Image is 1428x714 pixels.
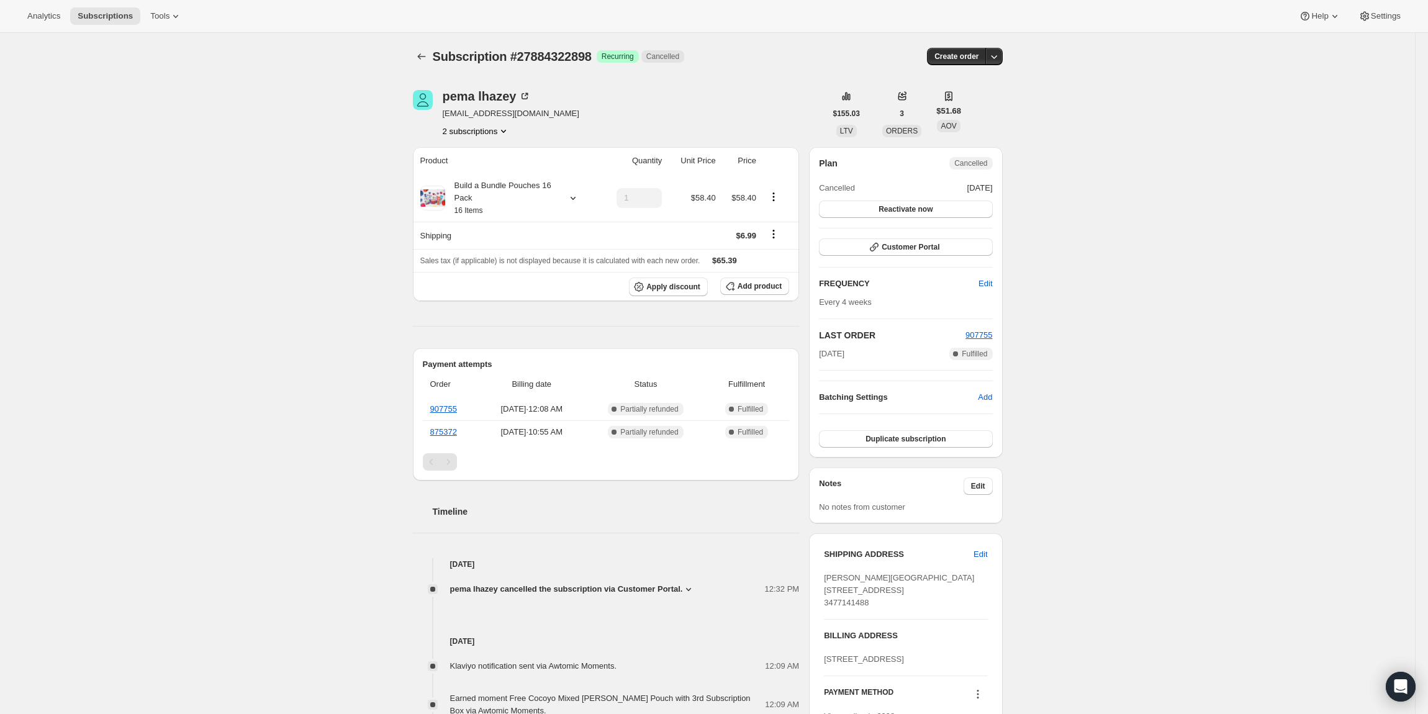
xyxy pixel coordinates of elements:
span: Every 4 weeks [819,297,872,307]
button: Add [970,387,1000,407]
span: Partially refunded [620,427,678,437]
button: Reactivate now [819,201,992,218]
div: pema lhazey [443,90,531,102]
button: Edit [971,274,1000,294]
th: Quantity [599,147,666,174]
span: Fulfilled [738,404,763,414]
span: Status [587,378,704,391]
span: Edit [978,278,992,290]
button: pema lhazey cancelled the subscription via Customer Portal. [450,583,695,595]
button: Tools [143,7,189,25]
span: $51.68 [936,105,961,117]
span: Help [1311,11,1328,21]
span: $6.99 [736,231,756,240]
span: [EMAIL_ADDRESS][DOMAIN_NAME] [443,107,579,120]
span: Apply discount [646,282,700,292]
th: Unit Price [666,147,719,174]
button: Edit [964,477,993,495]
button: Customer Portal [819,238,992,256]
span: Partially refunded [620,404,678,414]
th: Shipping [413,222,600,249]
span: Cancelled [954,158,987,168]
span: Subscription #27884322898 [433,50,592,63]
th: Price [720,147,760,174]
h2: FREQUENCY [819,278,978,290]
span: $65.39 [712,256,737,265]
span: AOV [941,122,956,130]
span: [DATE] [967,182,993,194]
span: Cancelled [646,52,679,61]
button: Subscriptions [70,7,140,25]
span: Klaviyo notification sent via Awtomic Moments. [450,661,617,671]
span: Edit [971,481,985,491]
h3: PAYMENT METHOD [824,687,893,704]
span: Edit [974,548,987,561]
span: Customer Portal [882,242,939,252]
h3: BILLING ADDRESS [824,630,987,642]
button: Create order [927,48,986,65]
button: Add product [720,278,789,295]
span: $155.03 [833,109,860,119]
h3: Notes [819,477,964,495]
span: Analytics [27,11,60,21]
th: Product [413,147,600,174]
th: Order [423,371,480,398]
span: 3 [900,109,904,119]
div: Build a Bundle Pouches 16 Pack [445,179,557,217]
button: Help [1291,7,1348,25]
span: Tools [150,11,169,21]
span: ORDERS [886,127,918,135]
button: Product actions [443,125,510,137]
span: [PERSON_NAME][GEOGRAPHIC_DATA][STREET_ADDRESS] 3477141488 [824,573,974,607]
span: pema lhazey cancelled the subscription via Customer Portal. [450,583,683,595]
span: Add product [738,281,782,291]
h4: [DATE] [413,635,800,648]
h2: Plan [819,157,838,169]
span: Reactivate now [879,204,933,214]
span: [DATE] [819,348,844,360]
button: 907755 [965,329,992,341]
span: Create order [934,52,978,61]
span: Fulfilled [738,427,763,437]
span: No notes from customer [819,502,905,512]
h6: Batching Settings [819,391,978,404]
span: $58.40 [731,193,756,202]
span: Cancelled [819,182,855,194]
span: $58.40 [691,193,716,202]
span: Subscriptions [78,11,133,21]
button: $155.03 [826,105,867,122]
button: Duplicate subscription [819,430,992,448]
small: 16 Items [454,206,483,215]
span: Recurring [602,52,634,61]
span: Billing date [484,378,580,391]
h4: [DATE] [413,558,800,571]
h3: SHIPPING ADDRESS [824,548,974,561]
button: Settings [1351,7,1408,25]
button: Edit [966,545,995,564]
span: 12:32 PM [765,583,800,595]
span: Fulfilled [962,349,987,359]
button: Shipping actions [764,227,784,241]
div: Open Intercom Messenger [1386,672,1416,702]
span: [DATE] · 10:55 AM [484,426,580,438]
button: 3 [892,105,911,122]
a: 907755 [965,330,992,340]
span: Settings [1371,11,1401,21]
h2: Payment attempts [423,358,790,371]
button: Analytics [20,7,68,25]
span: [DATE] · 12:08 AM [484,403,580,415]
span: LTV [840,127,853,135]
span: 12:09 AM [765,660,799,672]
span: Fulfillment [712,378,782,391]
span: pema lhazey [413,90,433,110]
h2: LAST ORDER [819,329,965,341]
button: Subscriptions [413,48,430,65]
span: Sales tax (if applicable) is not displayed because it is calculated with each new order. [420,256,700,265]
a: 907755 [430,404,457,413]
nav: Pagination [423,453,790,471]
span: 12:09 AM [765,698,799,711]
a: 875372 [430,427,457,436]
h2: Timeline [433,505,800,518]
span: Add [978,391,992,404]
